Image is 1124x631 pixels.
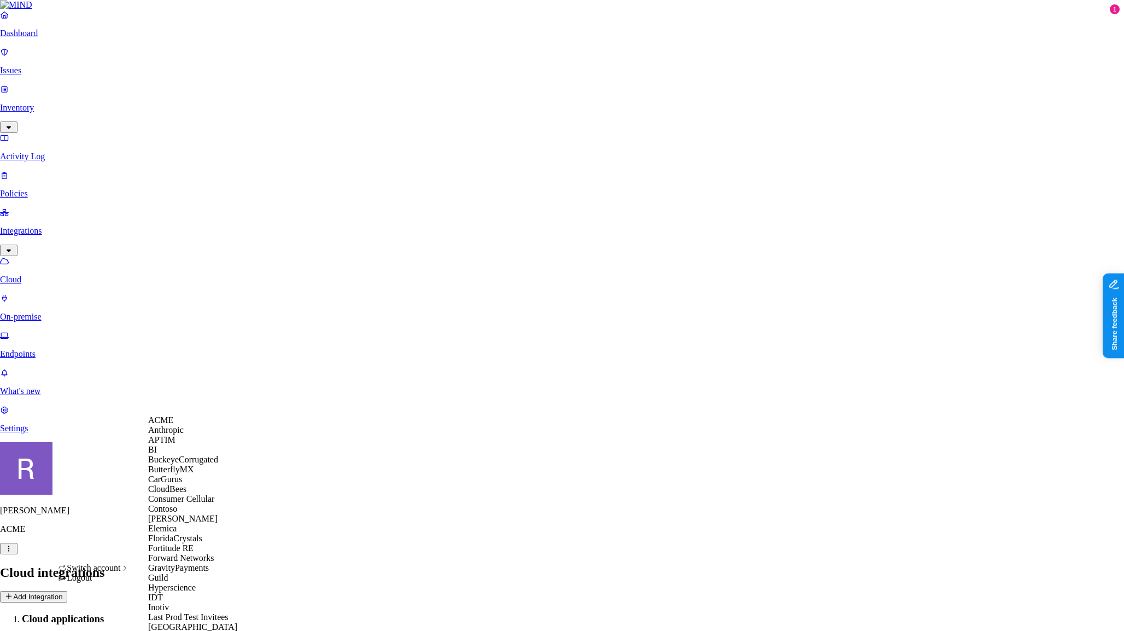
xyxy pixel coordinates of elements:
span: Forward Networks [148,553,214,563]
span: ButterflyMX [148,465,194,474]
span: Inotiv [148,603,169,612]
span: Last Prod Test Invitees [148,612,229,622]
span: Fortitude RE [148,543,194,553]
span: FloridaCrystals [148,534,202,543]
span: APTIM [148,435,175,444]
span: GravityPayments [148,563,209,572]
span: BuckeyeCorrugated [148,455,218,464]
span: BI [148,445,157,454]
span: Contoso [148,504,177,513]
span: Consumer Cellular [148,494,214,503]
span: Anthropic [148,425,184,435]
span: IDT [148,593,163,602]
span: [PERSON_NAME] [148,514,218,523]
span: Guild [148,573,168,582]
span: CarGurus [148,474,182,484]
span: Elemica [148,524,177,533]
span: ACME [148,415,173,425]
div: Logout [58,573,130,583]
span: Switch account [67,563,120,572]
span: Hyperscience [148,583,196,592]
span: CloudBees [148,484,186,494]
